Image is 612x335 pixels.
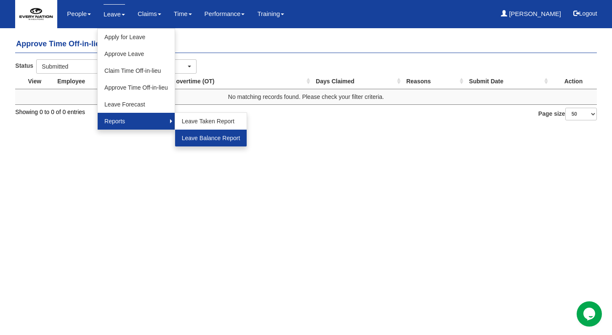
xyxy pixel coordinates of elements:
h4: Approve Time Off-in-lieu Claims [15,36,596,53]
th: Submit Date : activate to sort column ascending [466,74,550,89]
th: Employee : activate to sort column ascending [54,74,124,89]
select: Page size [565,108,597,120]
a: Claims [138,4,161,24]
button: Logout [567,3,603,24]
button: Submitted [36,59,196,74]
a: Time [174,4,192,24]
a: People [67,4,91,24]
a: Leave [104,4,125,24]
th: View [15,74,54,89]
a: [PERSON_NAME] [501,4,561,24]
a: Leave Taken Report [175,113,247,130]
label: Status [15,59,36,72]
label: Page size [538,108,597,120]
a: Training [257,4,284,24]
a: Leave Forecast [98,96,175,113]
a: Leave Balance Report [175,130,247,146]
div: Submitted [42,62,186,71]
th: Days Claimed : activate to sort column ascending [312,74,403,89]
iframe: chat widget [577,301,604,327]
td: No matching records found. Please check your filter criteria. [15,89,596,104]
a: Approve Time Off-in-lieu [98,79,175,96]
a: Performance [205,4,245,24]
a: Approve Leave [98,45,175,62]
th: Action [550,74,596,89]
a: Apply for Leave [98,29,175,45]
th: Reasons : activate to sort column ascending [403,74,466,89]
a: Reports [98,113,175,130]
th: Date you worked overtime (OT) : activate to sort column ascending [124,74,313,89]
a: Claim Time Off-in-lieu [98,62,175,79]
